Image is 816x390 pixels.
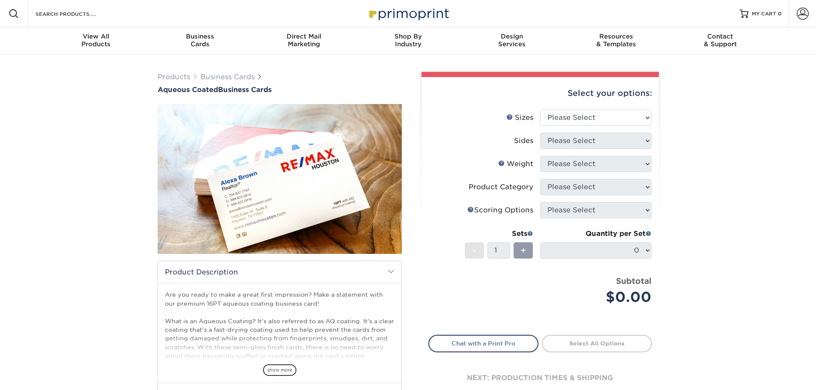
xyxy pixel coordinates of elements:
[514,136,533,146] div: Sides
[158,86,218,94] span: Aqueous Coated
[506,113,533,123] div: Sizes
[158,57,402,301] img: Aqueous Coated 01
[252,33,356,40] span: Direct Mail
[263,364,296,376] span: show more
[668,33,772,40] span: Contact
[752,10,776,18] span: MY CART
[547,287,652,307] div: $0.00
[252,27,356,55] a: Direct MailMarketing
[469,182,533,192] div: Product Category
[200,73,254,81] a: Business Cards
[158,73,190,81] a: Products
[460,33,564,48] div: Services
[564,33,668,48] div: & Templates
[778,11,782,17] span: 0
[158,86,402,94] h1: Business Cards
[564,33,668,40] span: Resources
[472,244,476,257] span: -
[465,229,533,239] div: Sets
[428,335,538,352] a: Chat with a Print Pro
[564,27,668,55] a: Resources& Templates
[668,33,772,48] div: & Support
[44,27,148,55] a: View AllProducts
[428,77,652,110] div: Select your options:
[44,33,148,40] span: View All
[498,159,533,169] div: Weight
[356,33,460,40] span: Shop By
[44,33,148,48] div: Products
[148,33,252,48] div: Cards
[158,86,402,94] a: Aqueous CoatedBusiness Cards
[668,27,772,55] a: Contact& Support
[542,335,652,352] a: Select All Options
[356,33,460,48] div: Industry
[356,27,460,55] a: Shop ByIndustry
[460,27,564,55] a: DesignServices
[467,205,533,215] div: Scoring Options
[365,4,451,23] img: Primoprint
[460,33,564,40] span: Design
[148,33,252,40] span: Business
[616,276,652,286] strong: Subtotal
[35,9,118,19] input: SEARCH PRODUCTS.....
[158,261,401,283] h2: Product Description
[148,27,252,55] a: BusinessCards
[252,33,356,48] div: Marketing
[540,229,652,239] div: Quantity per Set
[520,244,526,257] span: +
